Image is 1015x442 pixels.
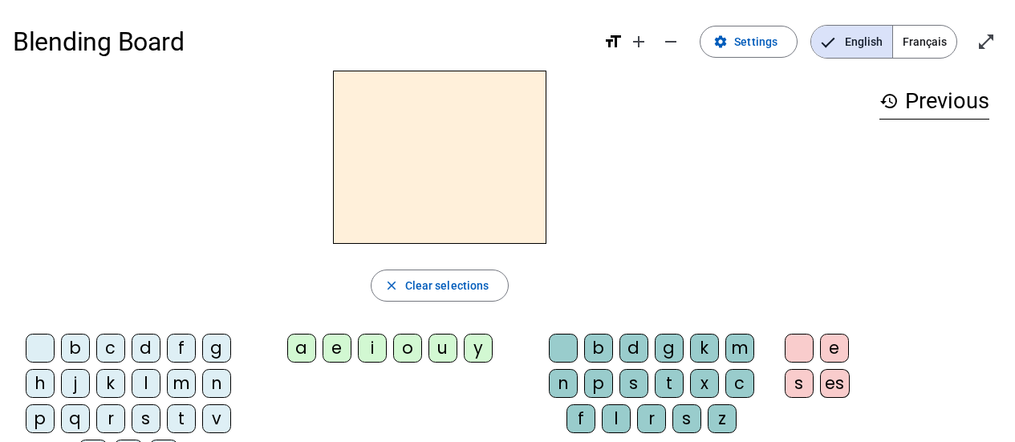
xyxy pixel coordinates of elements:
[619,369,648,398] div: s
[810,25,957,59] mat-button-toggle-group: Language selection
[629,32,648,51] mat-icon: add
[725,334,754,363] div: m
[820,334,849,363] div: e
[566,404,595,433] div: f
[132,404,160,433] div: s
[26,369,55,398] div: h
[584,334,613,363] div: b
[384,278,399,293] mat-icon: close
[713,34,728,49] mat-icon: settings
[96,369,125,398] div: k
[672,404,701,433] div: s
[619,334,648,363] div: d
[879,91,899,111] mat-icon: history
[202,369,231,398] div: n
[26,404,55,433] div: p
[655,334,684,363] div: g
[167,404,196,433] div: t
[202,334,231,363] div: g
[132,369,160,398] div: l
[637,404,666,433] div: r
[96,334,125,363] div: c
[820,369,850,398] div: es
[61,369,90,398] div: j
[428,334,457,363] div: u
[734,32,777,51] span: Settings
[970,26,1002,58] button: Enter full screen
[371,270,510,302] button: Clear selections
[584,369,613,398] div: p
[785,369,814,398] div: s
[167,369,196,398] div: m
[655,369,684,398] div: t
[13,16,591,67] h1: Blending Board
[700,26,798,58] button: Settings
[96,404,125,433] div: r
[287,334,316,363] div: a
[132,334,160,363] div: d
[202,404,231,433] div: v
[690,334,719,363] div: k
[464,334,493,363] div: y
[879,83,989,120] h3: Previous
[725,369,754,398] div: c
[393,334,422,363] div: o
[323,334,351,363] div: e
[602,404,631,433] div: l
[708,404,737,433] div: z
[61,334,90,363] div: b
[655,26,687,58] button: Decrease font size
[358,334,387,363] div: i
[811,26,892,58] span: English
[61,404,90,433] div: q
[167,334,196,363] div: f
[976,32,996,51] mat-icon: open_in_full
[661,32,680,51] mat-icon: remove
[623,26,655,58] button: Increase font size
[549,369,578,398] div: n
[893,26,956,58] span: Français
[405,276,489,295] span: Clear selections
[690,369,719,398] div: x
[603,32,623,51] mat-icon: format_size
